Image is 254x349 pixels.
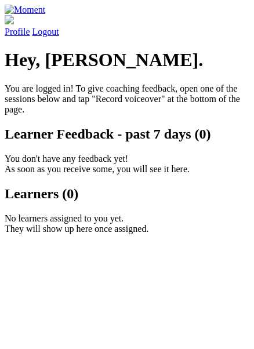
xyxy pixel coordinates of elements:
a: Logout [32,27,59,37]
h1: Hey, [PERSON_NAME]. [5,49,249,71]
p: No learners assigned to you yet. They will show up here once assigned. [5,213,249,234]
h2: Learners (0) [5,186,249,202]
img: Moment [5,5,45,15]
img: default_avatar-b4e2223d03051bc43aaaccfb402a43260a3f17acc7fafc1603fdf008d6cba3c9.png [5,15,14,24]
a: Profile [5,15,249,37]
p: You don't have any feedback yet! As soon as you receive some, you will see it here. [5,154,249,174]
h2: Learner Feedback - past 7 days (0) [5,126,249,142]
p: You are logged in! To give coaching feedback, open one of the sessions below and tap "Record voic... [5,83,249,115]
